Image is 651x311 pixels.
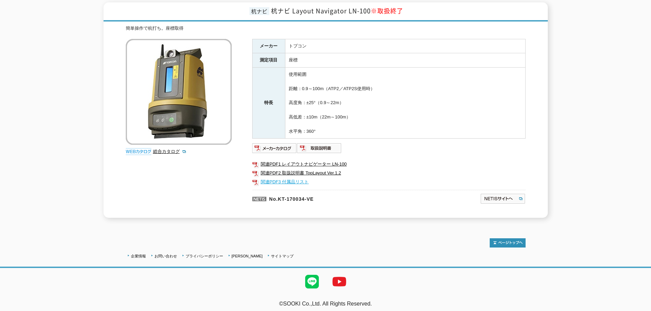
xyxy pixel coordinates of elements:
[249,7,269,15] span: 杭ナビ
[186,254,223,258] a: プライバシーポリシー
[271,6,403,15] span: 杭ナビ Layout Navigator LN-100
[126,25,526,32] div: 簡単操作で杭打ち。座標取得
[271,254,294,258] a: サイトマップ
[126,148,151,155] img: webカタログ
[154,254,177,258] a: お問い合わせ
[252,53,285,68] th: 測定項目
[252,160,526,169] a: 関連PDF1 レイアウトナビゲーター LN-100
[285,53,525,68] td: 座標
[480,193,526,204] img: NETISサイトへ
[252,178,526,186] a: 関連PDF3 付属品リスト
[297,147,342,153] a: 取扱説明書
[297,143,342,154] img: 取扱説明書
[252,169,526,178] a: 関連PDF2 取扱説明書 TopLayout Ver.1.2
[252,147,297,153] a: メーカーカタログ
[285,68,525,139] td: 使用範囲 距離：0.9～100m（ATP2／ATP2S使用時） 高度角：±25°（0.9～22m） 高低差：±10m（22m～100m） 水平角：360°
[153,149,187,154] a: 総合カタログ
[126,39,232,145] img: 杭ナビ Layout Navigator LN-100※取扱終了
[252,39,285,53] th: メーカー
[252,143,297,154] img: メーカーカタログ
[285,39,525,53] td: トプコン
[298,268,326,295] img: LINE
[131,254,146,258] a: 企業情報
[252,68,285,139] th: 特長
[252,190,414,206] p: No.KT-170034-VE
[232,254,263,258] a: [PERSON_NAME]
[326,268,353,295] img: YouTube
[371,6,403,15] span: ※取扱終了
[490,238,526,248] img: トップページへ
